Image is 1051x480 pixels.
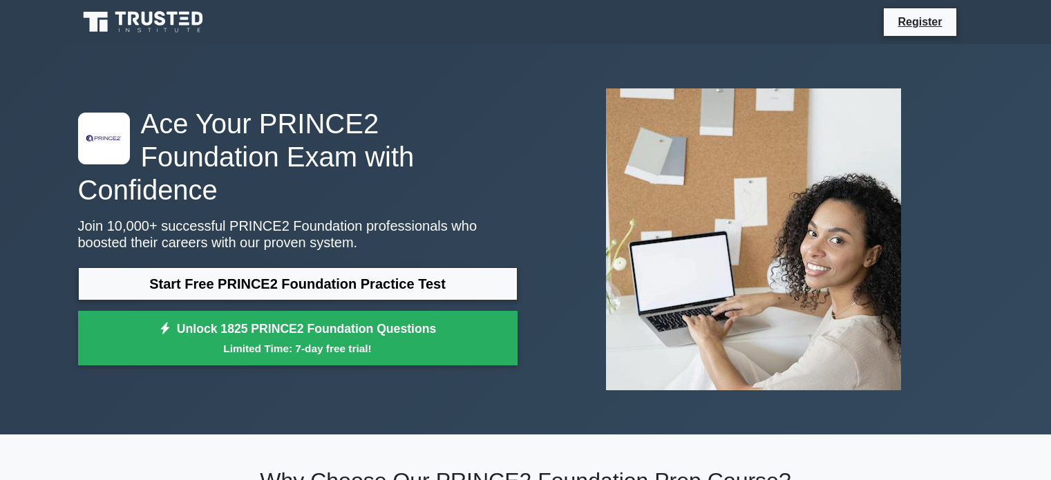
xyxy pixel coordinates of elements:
a: Start Free PRINCE2 Foundation Practice Test [78,267,518,300]
h1: Ace Your PRINCE2 Foundation Exam with Confidence [78,107,518,207]
small: Limited Time: 7-day free trial! [95,340,500,356]
p: Join 10,000+ successful PRINCE2 Foundation professionals who boosted their careers with our prove... [78,218,518,251]
a: Register [889,13,950,30]
a: Unlock 1825 PRINCE2 Foundation QuestionsLimited Time: 7-day free trial! [78,311,518,366]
